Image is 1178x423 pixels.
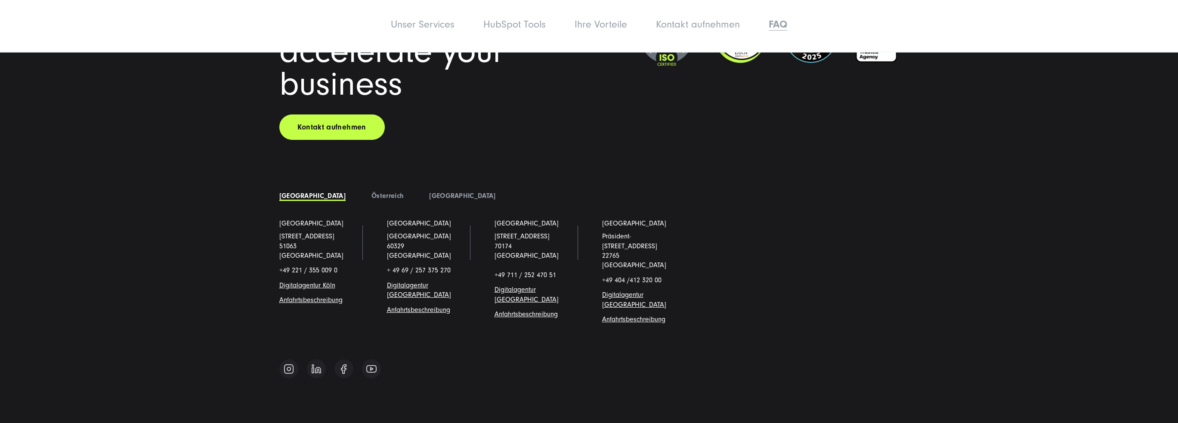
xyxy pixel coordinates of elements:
[387,281,451,299] a: Digitalagentur [GEOGRAPHIC_DATA]
[391,19,455,30] a: Unser Services
[769,19,787,30] a: FAQ
[279,266,361,275] p: +49 221 / 355 009 0
[387,306,450,314] span: g
[312,364,321,374] img: Follow us on Linkedin
[602,232,684,270] p: Präsident-[STREET_ADDRESS] 22765 [GEOGRAPHIC_DATA]
[387,219,451,228] a: [GEOGRAPHIC_DATA]
[387,306,446,314] a: Anfahrtsbeschreibun
[495,310,558,318] a: Anfahrtsbeschreibung
[279,219,343,228] a: [GEOGRAPHIC_DATA]
[366,365,377,373] img: Follow us on Youtube
[279,232,334,240] a: [STREET_ADDRESS]
[630,276,662,284] span: 412 320 00
[602,219,666,228] a: [GEOGRAPHIC_DATA]
[495,219,559,228] a: [GEOGRAPHIC_DATA]
[429,192,495,200] a: [GEOGRAPHIC_DATA]
[495,232,550,240] a: [STREET_ADDRESS]
[279,296,343,304] a: Anfahrtsbeschreibung
[602,291,666,308] a: Digitalagentur [GEOGRAPHIC_DATA]
[387,232,451,240] span: [GEOGRAPHIC_DATA]
[495,286,559,303] a: Digitalagentur [GEOGRAPHIC_DATA]
[279,242,343,259] a: 51063 [GEOGRAPHIC_DATA]
[332,281,335,289] a: n
[602,276,662,284] span: +49 404 /
[387,266,451,274] span: + 49 69 / 257 375 270
[602,315,665,323] a: Anfahrtsbeschreibung
[495,242,559,259] a: 70174 [GEOGRAPHIC_DATA]
[656,19,740,30] a: Kontakt aufnehmen
[575,19,627,30] a: Ihre Vorteile
[483,19,546,30] a: HubSpot Tools
[279,192,346,200] a: [GEOGRAPHIC_DATA]
[371,192,403,200] a: Österreich
[284,364,294,374] img: Follow us on Instagram
[387,242,451,259] a: 60329 [GEOGRAPHIC_DATA]
[279,281,332,289] a: Digitalagentur Köl
[341,364,346,374] img: Follow us on Facebook
[495,271,556,279] span: +49 711 / 252 470 51
[279,114,385,140] a: Kontakt aufnehmen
